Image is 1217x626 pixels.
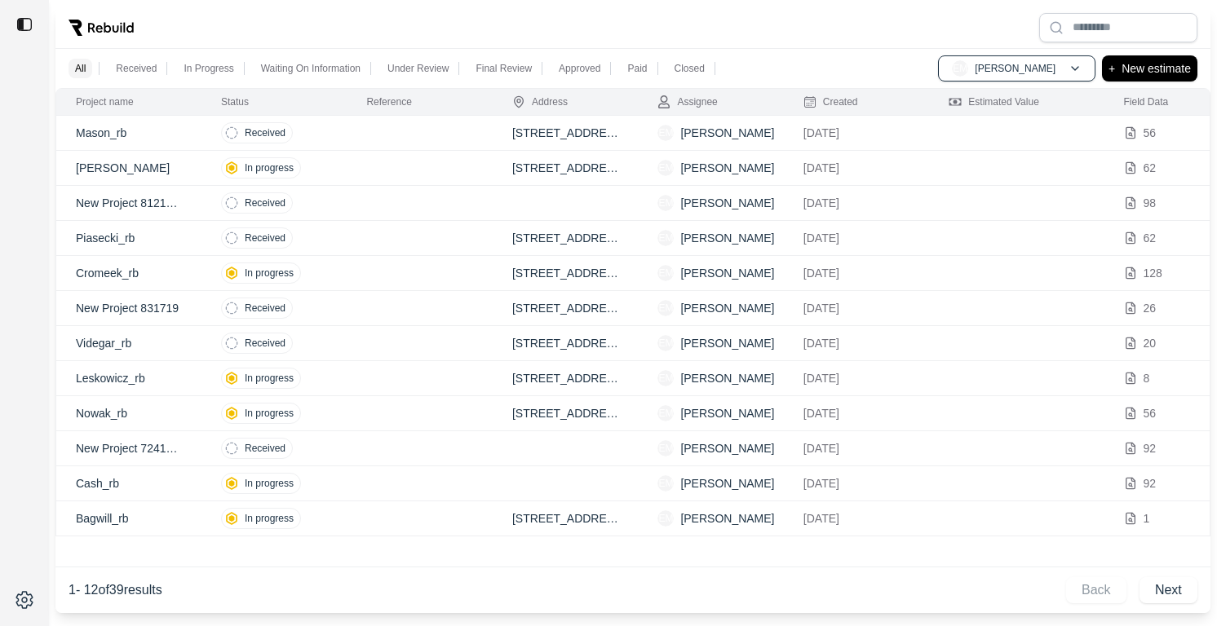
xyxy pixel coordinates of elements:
img: Rebuild [69,20,134,36]
td: [STREET_ADDRESS] [493,256,638,291]
p: In progress [245,267,294,280]
p: 62 [1144,160,1157,176]
p: Received [245,302,285,315]
p: 56 [1144,405,1157,421]
p: [PERSON_NAME] [680,300,774,316]
p: In progress [245,407,294,420]
p: [DATE] [803,335,909,351]
p: Approved [559,62,600,75]
div: Status [221,95,249,108]
p: [DATE] [803,405,909,421]
span: EM [657,125,674,141]
p: Received [245,196,285,209]
span: EM [657,405,674,421]
p: New Project 7241814 [76,440,182,456]
button: Next [1140,577,1197,603]
img: in-progress.svg [225,161,238,174]
p: 128 [1144,265,1162,281]
p: Nowak_rb [76,405,182,421]
p: [PERSON_NAME] [680,125,774,141]
span: EM [657,195,674,211]
p: [DATE] [803,160,909,176]
span: EM [657,510,674,527]
p: [PERSON_NAME] [680,335,774,351]
p: 92 [1144,440,1157,456]
p: [PERSON_NAME] [680,405,774,421]
p: Received [245,442,285,455]
p: In progress [245,512,294,525]
div: Created [803,95,858,108]
p: [PERSON_NAME] [680,440,774,456]
p: New Project 831719 [76,300,182,316]
p: In progress [245,372,294,385]
div: Assignee [657,95,717,108]
p: Leskowicz_rb [76,370,182,386]
span: EM [657,370,674,386]
span: EM [657,160,674,176]
p: Videgar_rb [76,335,182,351]
span: EM [657,335,674,351]
td: [STREET_ADDRESS] [493,151,638,186]
p: [DATE] [803,230,909,246]
p: [DATE] [803,370,909,386]
p: [DATE] [803,125,909,141]
p: In progress [245,161,294,174]
img: toggle sidebar [16,16,33,33]
p: + [1109,59,1115,78]
p: [PERSON_NAME] [680,475,774,492]
p: [DATE] [803,475,909,492]
td: [STREET_ADDRESS] [493,361,638,396]
p: [DATE] [803,440,909,456]
span: EM [657,230,674,246]
p: 62 [1144,230,1157,246]
p: Paid [627,62,647,75]
p: [PERSON_NAME] [680,510,774,527]
p: 1 [1144,510,1150,527]
div: Address [512,95,568,108]
img: in-progress.svg [225,267,238,280]
p: Under Review [387,62,449,75]
p: Cromeek_rb [76,265,182,281]
td: [STREET_ADDRESS] [493,396,638,431]
p: [PERSON_NAME] [680,160,774,176]
p: Waiting On Information [261,62,361,75]
p: All [75,62,86,75]
p: [PERSON_NAME] [680,265,774,281]
img: in-progress.svg [225,477,238,490]
p: Received [245,231,285,245]
p: In progress [245,477,294,490]
p: [PERSON_NAME] [680,370,774,386]
img: in-progress.svg [225,372,238,385]
p: 1 - 12 of 39 results [69,580,162,600]
p: Cash_rb [76,475,182,492]
p: Bagwill_rb [76,510,182,527]
p: 8 [1144,370,1150,386]
p: 98 [1144,195,1157,211]
span: EM [952,60,968,77]
p: [DATE] [803,510,909,527]
p: 56 [1144,125,1157,141]
div: Reference [366,95,411,108]
td: [STREET_ADDRESS] [493,116,638,151]
p: In Progress [184,62,233,75]
div: Estimated Value [949,95,1039,108]
p: [DATE] [803,300,909,316]
p: Received [245,337,285,350]
td: [STREET_ADDRESS] [493,291,638,326]
span: EM [657,440,674,456]
p: [PERSON_NAME] [975,62,1055,75]
p: Mason_rb [76,125,182,141]
p: Received [116,62,157,75]
p: New Project 8121139 [76,195,182,211]
button: +New estimate [1102,55,1197,82]
p: Piasecki_rb [76,230,182,246]
p: 26 [1144,300,1157,316]
div: Field Data [1124,95,1169,108]
p: Closed [675,62,705,75]
span: EM [657,265,674,281]
td: [STREET_ADDRESS][PERSON_NAME] [493,326,638,361]
p: Final Review [476,62,532,75]
p: 92 [1144,475,1157,492]
p: 20 [1144,335,1157,351]
p: [PERSON_NAME] [76,160,182,176]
